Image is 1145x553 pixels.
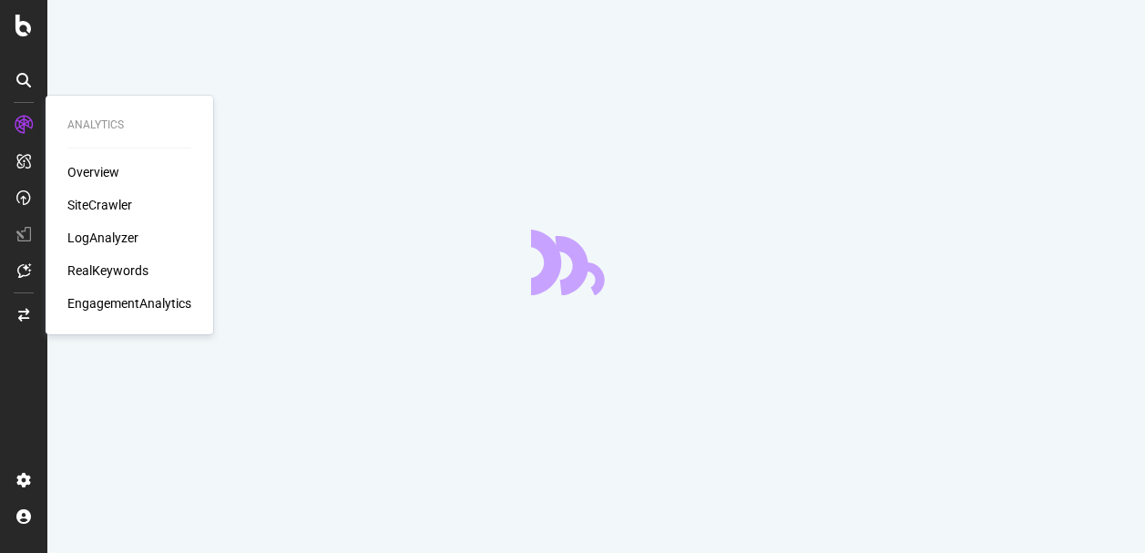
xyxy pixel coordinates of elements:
a: RealKeywords [67,261,148,280]
a: SiteCrawler [67,196,132,214]
div: Analytics [67,118,191,133]
a: EngagementAnalytics [67,294,191,312]
a: Overview [67,163,119,181]
a: LogAnalyzer [67,229,138,247]
div: animation [531,230,662,295]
